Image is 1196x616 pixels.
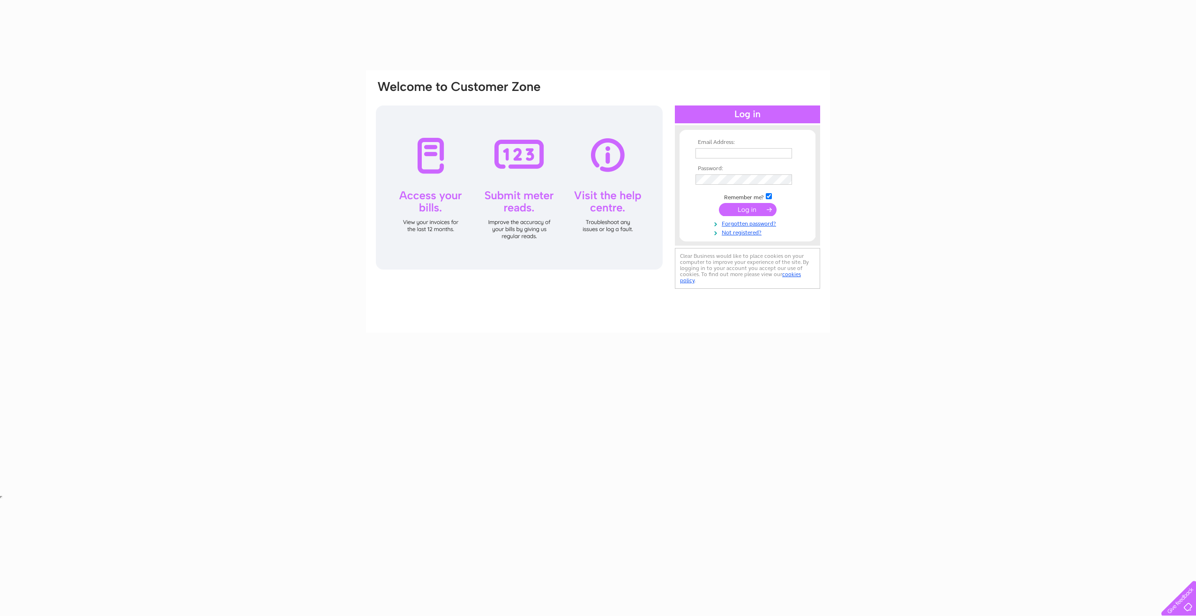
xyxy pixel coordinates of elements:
[693,192,802,201] td: Remember me?
[693,165,802,172] th: Password:
[680,271,801,284] a: cookies policy
[695,218,802,227] a: Forgotten password?
[675,248,820,289] div: Clear Business would like to place cookies on your computer to improve your experience of the sit...
[693,139,802,146] th: Email Address:
[719,203,777,216] input: Submit
[695,227,802,236] a: Not registered?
